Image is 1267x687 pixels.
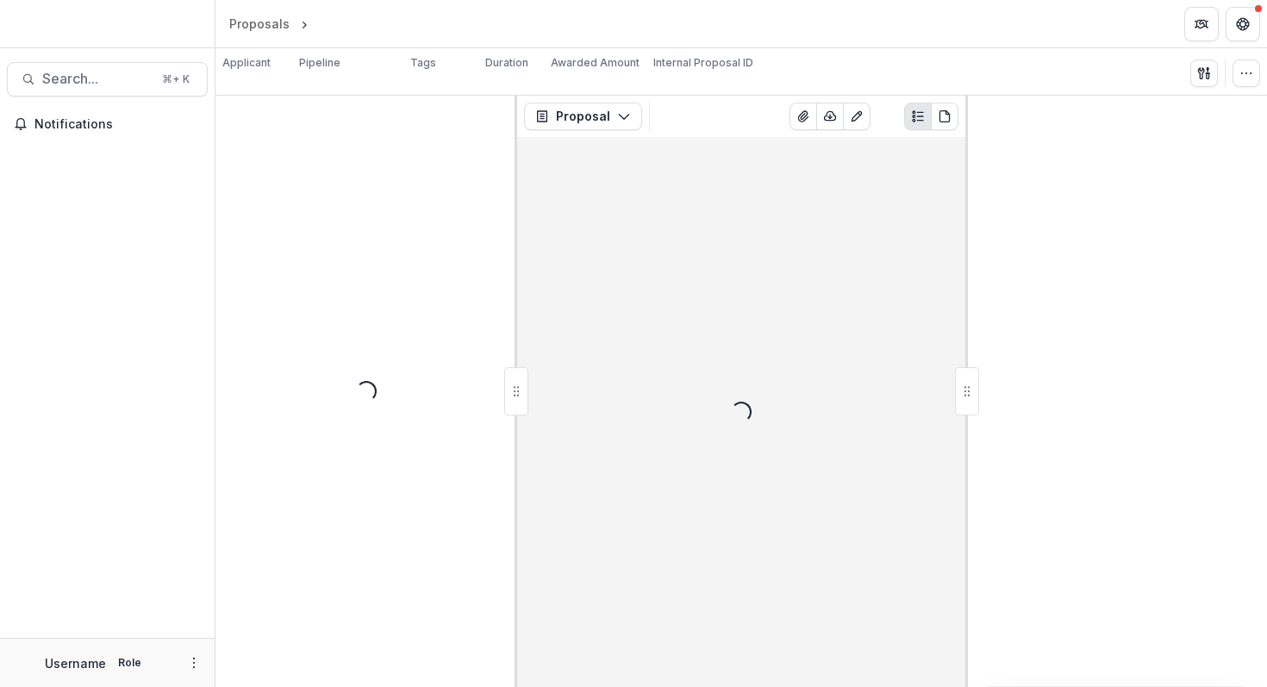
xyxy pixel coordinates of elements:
[1184,7,1219,41] button: Partners
[34,117,201,132] span: Notifications
[653,55,753,71] p: Internal Proposal ID
[42,71,152,87] span: Search...
[159,70,193,89] div: ⌘ + K
[1226,7,1260,41] button: Get Help
[229,15,290,33] div: Proposals
[222,11,385,36] nav: breadcrumb
[931,103,958,130] button: PDF view
[551,55,640,71] p: Awarded Amount
[790,103,817,130] button: View Attached Files
[410,55,436,71] p: Tags
[7,62,208,97] button: Search...
[485,55,528,71] p: Duration
[524,103,642,130] button: Proposal
[222,11,296,36] a: Proposals
[904,103,932,130] button: Plaintext view
[222,55,271,71] p: Applicant
[113,655,147,671] p: Role
[45,654,106,672] p: Username
[299,55,340,71] p: Pipeline
[184,653,204,673] button: More
[843,103,871,130] button: Edit as form
[7,110,208,138] button: Notifications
